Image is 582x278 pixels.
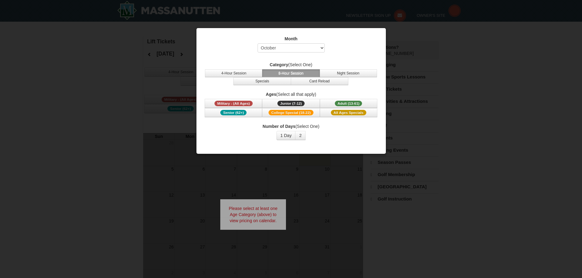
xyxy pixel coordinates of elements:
[205,99,262,108] button: Military - (All Ages)
[320,99,377,108] button: Adult (13-61)
[263,124,295,129] strong: Number of Days
[285,36,298,41] strong: Month
[204,91,378,97] label: (Select all that apply)
[214,101,253,106] span: Military - (All Ages)
[262,99,320,108] button: Junior (7-12)
[233,77,291,85] button: Specials
[204,62,378,68] label: (Select One)
[331,110,366,115] span: All Ages Specials
[262,69,320,77] button: 8-Hour Session
[205,108,262,117] button: Senior (62+)
[270,62,288,67] strong: Category
[204,123,378,129] label: (Select One)
[262,108,320,117] button: College Special (18-22)
[320,69,377,77] button: Night Session
[295,131,306,140] button: 2
[220,199,286,230] div: Please select at least one Age Category (above) to view pricing on calendar.
[320,108,377,117] button: All Ages Specials
[269,110,313,115] span: College Special (18-22)
[335,101,362,106] span: Adult (13-61)
[205,69,262,77] button: 4-Hour Session
[277,101,305,106] span: Junior (7-12)
[220,110,247,115] span: Senior (62+)
[291,77,348,85] button: Card Reload
[276,131,296,140] button: 1 Day
[266,92,276,97] strong: Ages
